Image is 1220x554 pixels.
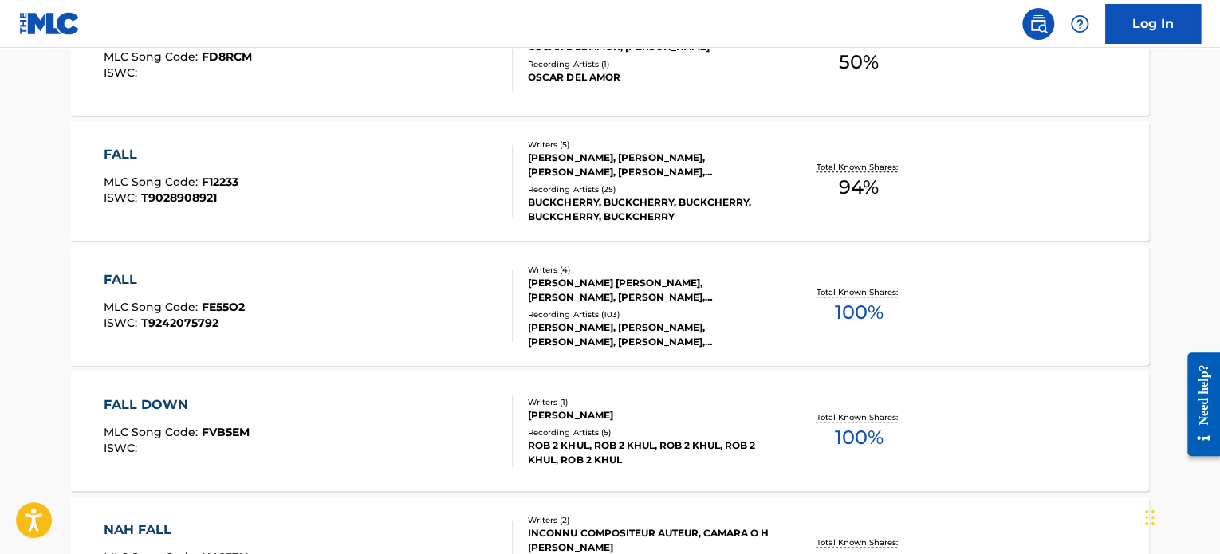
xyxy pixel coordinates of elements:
div: Writers ( 4 ) [528,264,769,276]
span: ISWC : [104,316,141,330]
div: [PERSON_NAME], [PERSON_NAME], [PERSON_NAME], [PERSON_NAME], [PERSON_NAME] [528,151,769,179]
span: 100 % [834,423,883,452]
span: MLC Song Code : [104,425,202,439]
div: ROB 2 KHUL, ROB 2 KHUL, ROB 2 KHUL, ROB 2 KHUL, ROB 2 KHUL [528,438,769,467]
p: Total Known Shares: [816,411,901,423]
p: Total Known Shares: [816,286,901,298]
img: MLC Logo [19,12,81,35]
img: help [1070,14,1089,33]
span: FVB5EM [202,425,250,439]
span: 50 % [839,48,879,77]
p: Total Known Shares: [816,536,901,548]
span: 94 % [839,173,879,202]
span: T9242075792 [141,316,218,330]
span: MLC Song Code : [104,300,202,314]
div: [PERSON_NAME], [PERSON_NAME], [PERSON_NAME], [PERSON_NAME], [PERSON_NAME] [528,320,769,349]
div: Writers ( 1 ) [528,396,769,408]
iframe: Chat Widget [1140,477,1220,554]
div: FALL DOWN [104,395,250,415]
span: FE55O2 [202,300,245,314]
span: ISWC : [104,65,141,80]
span: 100 % [834,298,883,327]
div: NAH FALL [104,521,248,540]
iframe: Resource Center [1175,340,1220,469]
span: MLC Song Code : [104,49,202,64]
a: FALL DOWNMLC Song Code:FVB5EMISWC:Writers (1)[PERSON_NAME]Recording Artists (5)ROB 2 KHUL, ROB 2 ... [71,371,1149,491]
p: Total Known Shares: [816,161,901,173]
span: FD8RCM [202,49,252,64]
div: Recording Artists ( 103 ) [528,308,769,320]
span: T9028908921 [141,191,217,205]
div: BUCKCHERRY, BUCKCHERRY, BUCKCHERRY, BUCKCHERRY, BUCKCHERRY [528,195,769,224]
a: Log In [1105,4,1201,44]
div: [PERSON_NAME] [528,408,769,422]
div: Writers ( 5 ) [528,139,769,151]
span: ISWC : [104,441,141,455]
span: MLC Song Code : [104,175,202,189]
div: FALL [104,145,238,164]
span: F12233 [202,175,238,189]
img: search [1029,14,1048,33]
div: Writers ( 2 ) [528,514,769,526]
div: Recording Artists ( 1 ) [528,58,769,70]
div: FALL [104,270,245,289]
div: Recording Artists ( 25 ) [528,183,769,195]
div: Help [1064,8,1096,40]
div: [PERSON_NAME] [PERSON_NAME], [PERSON_NAME], [PERSON_NAME], [PERSON_NAME] [528,276,769,305]
div: Drag [1145,493,1155,541]
a: FALLMLC Song Code:FE55O2ISWC:T9242075792Writers (4)[PERSON_NAME] [PERSON_NAME], [PERSON_NAME], [P... [71,246,1149,366]
div: OSCAR DEL AMOR [528,70,769,84]
span: ISWC : [104,191,141,205]
div: Recording Artists ( 5 ) [528,426,769,438]
a: FALLMLC Song Code:F12233ISWC:T9028908921Writers (5)[PERSON_NAME], [PERSON_NAME], [PERSON_NAME], [... [71,121,1149,241]
a: Public Search [1022,8,1054,40]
